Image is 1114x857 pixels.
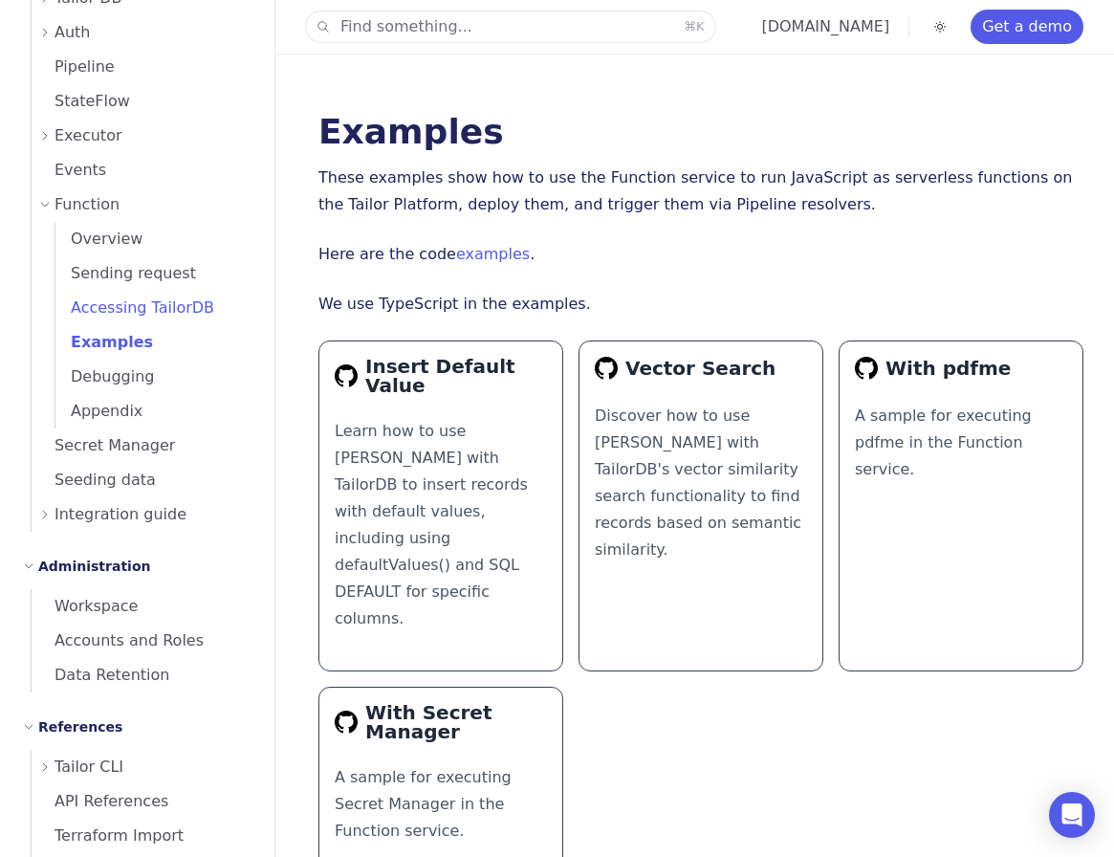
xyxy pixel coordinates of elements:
h2: Administration [38,555,150,578]
a: Accessing TailorDB [55,291,251,325]
a: Events [32,153,251,187]
span: Terraform Import [32,826,184,845]
span: Examples [55,333,153,351]
span: Auth [55,19,91,46]
a: [DOMAIN_NAME] [761,17,889,35]
a: Vector SearchDiscover how to use [PERSON_NAME] with TailorDB's vector similarity search functiona... [579,341,823,671]
h4: Vector Search [625,359,775,378]
a: Debugging [55,360,251,394]
a: Insert Default ValueLearn how to use [PERSON_NAME] with TailorDB to insert records with default v... [318,341,563,671]
a: Data Retention [32,658,251,692]
span: Seeding data [32,471,156,489]
h4: Insert Default Value [365,357,547,395]
a: With pdfmeA sample for executing pdfme in the Function service. [839,341,1083,671]
a: Workspace [32,589,251,624]
h4: With Secret Manager [365,703,547,741]
span: API References [32,792,168,810]
p: We use TypeScript in the examples. [318,291,1083,318]
span: Overview [55,230,142,248]
div: Open Intercom Messenger [1049,792,1095,838]
span: Tailor CLI [55,754,123,780]
kbd: ⌘ [684,19,696,33]
p: Discover how to use [PERSON_NAME] with TailorDB's vector similarity search functionality to find ... [595,403,807,563]
span: Secret Manager [32,436,175,454]
p: A sample for executing Secret Manager in the Function service. [335,764,547,845]
h4: With pdfme [885,359,1011,378]
span: Debugging [55,367,155,385]
a: Pipeline [32,50,251,84]
a: Overview [55,222,251,256]
a: Seeding data [32,463,251,497]
span: Data Retention [32,666,169,684]
p: These examples show how to use the Function service to run JavaScript as serverless functions on ... [318,165,1083,218]
span: Executor [55,122,122,149]
a: Sending request [55,256,251,291]
span: Accounts and Roles [32,631,204,649]
kbd: K [696,19,705,33]
a: Appendix [55,394,251,428]
h1: Examples [318,115,1083,149]
button: Toggle dark mode [928,15,951,38]
a: Secret Manager [32,428,251,463]
span: Accessing TailorDB [55,298,214,317]
p: A sample for executing pdfme in the Function service. [855,403,1067,483]
a: Terraform Import [32,819,251,853]
a: Accounts and Roles [32,624,251,658]
button: Find something...⌘K [306,11,715,42]
p: Here are the code . [318,241,1083,268]
span: Pipeline [32,57,115,76]
span: Integration guide [55,501,186,528]
span: Events [32,161,106,179]
a: Examples [55,325,251,360]
span: Sending request [55,264,196,282]
span: StateFlow [32,92,130,110]
h2: References [38,715,122,738]
a: examples [456,245,530,263]
span: Appendix [55,402,142,420]
a: StateFlow [32,84,251,119]
a: Get a demo [971,10,1083,44]
p: Learn how to use [PERSON_NAME] with TailorDB to insert records with default values, including usi... [335,418,547,632]
span: Workspace [32,597,138,615]
a: API References [32,784,251,819]
span: Function [55,191,120,218]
